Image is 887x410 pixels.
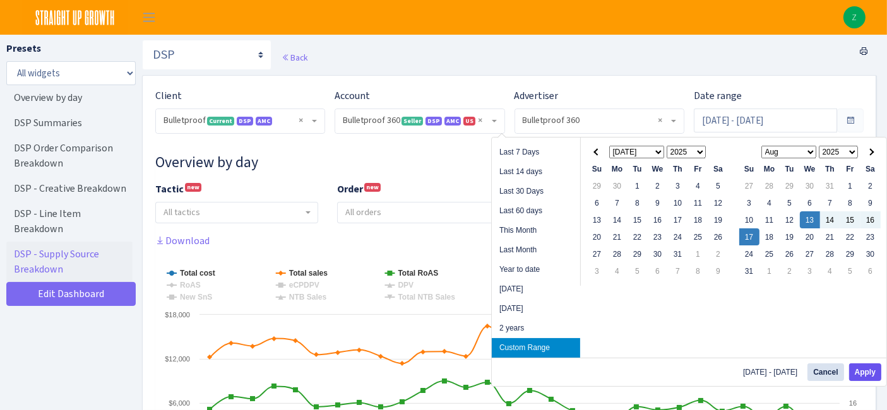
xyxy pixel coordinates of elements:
span: DSP [237,117,253,126]
button: Apply [849,363,881,381]
span: All tactics [164,206,200,218]
td: 18 [688,211,708,228]
a: DSP Summaries [6,110,133,136]
text: $18,000 [165,311,190,319]
th: Th [820,160,840,177]
a: Z [843,6,866,28]
th: Th [668,160,688,177]
th: We [800,160,820,177]
td: 8 [688,262,708,279]
td: 22 [840,228,860,245]
th: Sa [860,160,881,177]
td: 12 [708,194,729,211]
label: Account [335,88,370,103]
td: 5 [628,262,648,279]
td: 1 [840,177,860,194]
li: Last 60 days [492,201,580,221]
b: Order [337,182,363,196]
td: 4 [607,262,628,279]
li: Year to date [492,260,580,279]
span: Remove all items [299,114,303,127]
td: 30 [648,245,668,262]
td: 5 [840,262,860,279]
td: 9 [708,262,729,279]
sup: new [364,183,381,192]
td: 6 [648,262,668,279]
td: 15 [628,211,648,228]
label: Advertiser [515,88,559,103]
td: 11 [688,194,708,211]
li: [DATE] [492,279,580,299]
span: DSP [426,117,442,126]
th: Sa [708,160,729,177]
sup: new [185,183,201,192]
td: 7 [820,194,840,211]
span: Bulletproof 360 [523,114,669,127]
span: [DATE] - [DATE] [743,368,802,376]
button: Toggle navigation [133,7,165,28]
tspan: Total RoAS [398,269,438,278]
td: 7 [668,262,688,279]
span: Seller [402,117,423,126]
li: Last 14 days [492,162,580,182]
td: 17 [668,211,688,228]
td: 20 [587,228,607,245]
h3: Widget #10 [155,153,864,172]
td: 28 [607,245,628,262]
td: 3 [800,262,820,279]
label: Presets [6,41,41,56]
td: 14 [607,211,628,228]
a: DSP - Creative Breakdown [6,176,133,201]
a: DSP - Supply Source Breakdown [6,242,133,282]
td: 25 [759,245,780,262]
li: [DATE] [492,299,580,319]
a: Overview by day [6,85,133,110]
td: 21 [607,228,628,245]
td: 4 [688,177,708,194]
td: 26 [780,245,800,262]
td: 10 [739,211,759,228]
td: 3 [668,177,688,194]
td: 31 [820,177,840,194]
td: 29 [587,177,607,194]
td: 2 [648,177,668,194]
td: 8 [840,194,860,211]
td: 30 [800,177,820,194]
td: 26 [708,228,729,245]
td: 24 [739,245,759,262]
span: Bulletproof <span class="badge badge-success">Current</span><span class="badge badge-primary">DSP... [156,109,324,133]
span: Bulletproof 360 <span class="badge badge-success">Seller</span><span class="badge badge-primary">... [343,114,489,127]
td: 4 [820,262,840,279]
td: 2 [708,245,729,262]
td: 14 [820,211,840,228]
td: 5 [780,194,800,211]
td: 20 [800,228,820,245]
tspan: RoAS [180,281,201,290]
td: 29 [840,245,860,262]
td: 11 [759,211,780,228]
td: 30 [607,177,628,194]
td: 29 [780,177,800,194]
li: Last 7 Days [492,143,580,162]
img: Zach Belous [843,6,866,28]
td: 4 [759,194,780,211]
text: $12,000 [165,355,190,363]
tspan: eCPDPV [289,281,319,290]
td: 2 [860,177,881,194]
span: US [463,117,475,126]
td: 13 [587,211,607,228]
td: 1 [759,262,780,279]
td: 15 [840,211,860,228]
td: 27 [739,177,759,194]
td: 6 [800,194,820,211]
tspan: NTB Sales [289,293,327,302]
td: 31 [739,262,759,279]
li: 2 years [492,319,580,338]
td: 28 [820,245,840,262]
span: Current [207,117,234,126]
label: Date range [694,88,742,103]
td: 13 [800,211,820,228]
td: 2 [780,262,800,279]
text: $6,000 [169,399,190,407]
td: 3 [739,194,759,211]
